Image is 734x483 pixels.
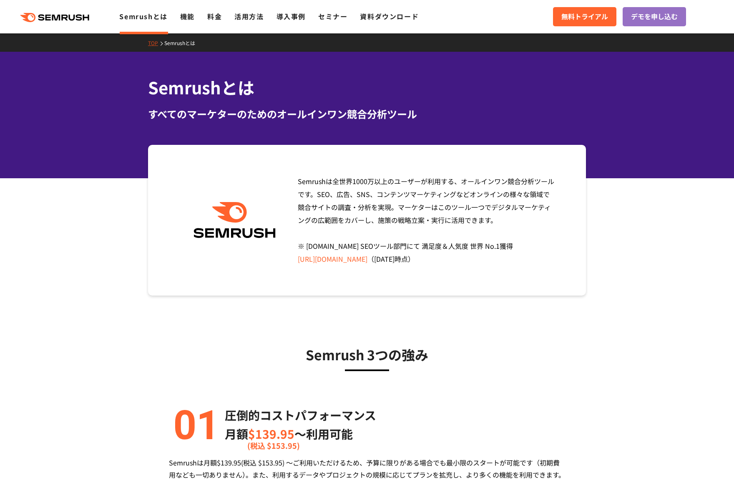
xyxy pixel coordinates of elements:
p: 圧倒的コストパフォーマンス [225,406,376,425]
a: 料金 [207,11,222,21]
img: alt [169,406,219,443]
a: 資料ダウンロード [360,11,419,21]
a: 無料トライアル [553,7,616,26]
a: 導入事例 [277,11,306,21]
span: 無料トライアル [561,11,608,22]
a: Semrushとは [164,39,201,46]
a: [URL][DOMAIN_NAME] [298,254,367,264]
span: Semrushは全世界1000万以上のユーザーが利用する、オールインワン競合分析ツールです。SEO、広告、SNS、コンテンツマーケティングなどオンラインの様々な領域で競合サイトの調査・分析を実現... [298,176,554,264]
a: 活用方法 [234,11,264,21]
img: Semrush [189,202,280,238]
a: 機能 [180,11,195,21]
a: Semrushとは [119,11,167,21]
h1: Semrushとは [148,75,586,100]
h3: Semrush 3つの強み [169,344,565,365]
p: 月額 〜利用可能 [225,425,376,443]
span: デモを申し込む [631,11,678,22]
span: (税込 $153.95) [247,436,300,455]
a: TOP [148,39,164,46]
a: デモを申し込む [623,7,686,26]
a: セミナー [318,11,347,21]
div: すべてのマーケターのためのオールインワン競合分析ツール [148,106,586,121]
span: $139.95 [248,425,294,442]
